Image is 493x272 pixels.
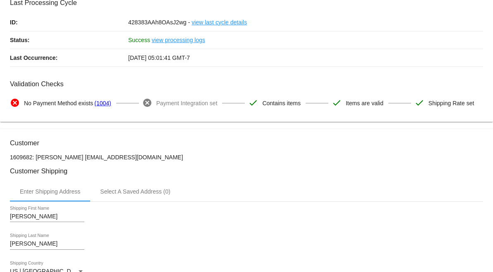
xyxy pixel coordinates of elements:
mat-icon: check [248,98,258,108]
p: Status: [10,31,128,49]
mat-icon: cancel [10,98,20,108]
div: Enter Shipping Address [20,188,80,195]
span: Success [128,37,150,43]
span: 428383AAh8OAsJ2wg - [128,19,190,26]
h3: Validation Checks [10,80,483,88]
a: (1004) [94,95,111,112]
p: 1609682: [PERSON_NAME] [EMAIL_ADDRESS][DOMAIN_NAME] [10,154,483,161]
span: No Payment Method exists [24,95,93,112]
div: Select A Saved Address (0) [100,188,170,195]
span: Payment Integration set [156,95,218,112]
p: ID: [10,14,128,31]
mat-icon: check [414,98,424,108]
a: view processing logs [152,31,205,49]
span: [DATE] 05:01:41 GMT-7 [128,54,190,61]
input: Shipping First Name [10,213,84,220]
h3: Customer Shipping [10,167,483,175]
span: Contains items [262,95,301,112]
h3: Customer [10,139,483,147]
span: Shipping Rate set [428,95,474,112]
mat-icon: check [332,98,342,108]
input: Shipping Last Name [10,241,84,247]
p: Last Occurrence: [10,49,128,66]
mat-icon: cancel [142,98,152,108]
a: view last cycle details [191,14,247,31]
span: Items are valid [346,95,383,112]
